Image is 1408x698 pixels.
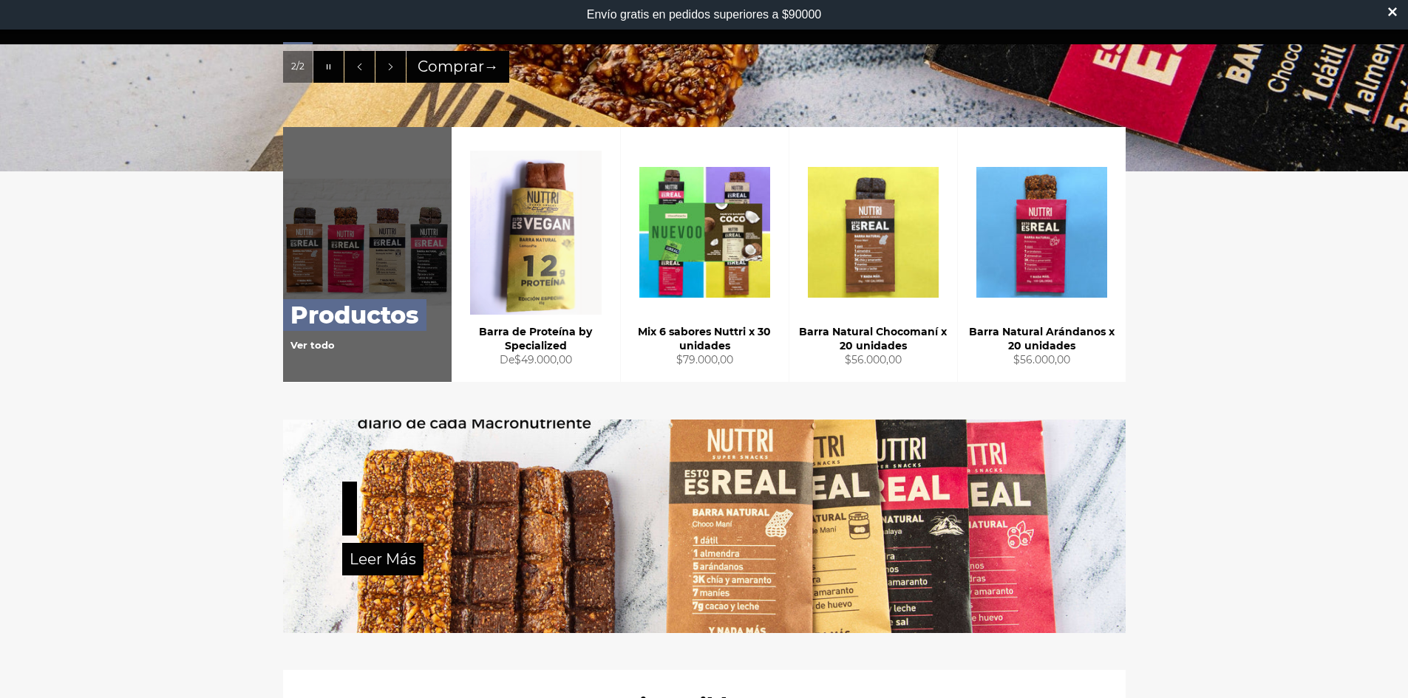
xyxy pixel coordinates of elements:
[313,51,344,83] button: Pausar la presentación
[460,353,611,367] div: De
[789,127,957,383] a: Barra Natural Chocomaní x 20 unidades Barra Natural Chocomaní x 20 unidades $56.000,00
[630,325,779,354] div: Mix 6 sabores Nuttri x 30 unidades
[1013,353,1070,366] span: $56.000,00
[620,127,789,383] a: Mix 6 sabores Nuttri x 30 unidades Mix 6 sabores Nuttri x 30 unidades $79.000,00
[976,167,1107,298] img: Barra Natural Arándanos x 20 unidades
[484,58,499,75] span: →
[407,51,510,83] a: Comprar
[452,127,620,383] a: Barra de Proteína by Specialized Barra de Proteína by Specialized De$49.000,00
[283,51,313,83] div: Diapositiva actual 2
[808,167,939,298] img: Barra Natural Chocomaní x 20 unidades
[460,325,611,354] div: Barra de Proteína by Specialized
[967,325,1116,354] div: Barra Natural Arándanos x 20 unidades
[342,543,424,575] a: Leer Más
[283,127,452,382] a: Productos Ver todo
[514,353,572,366] span: $49.000,00
[344,51,375,83] button: Anterior diapositiva
[957,127,1126,383] a: Barra Natural Arándanos x 20 unidades Barra Natural Arándanos x 20 unidades $56.000,00
[375,51,406,83] button: Siguiente diapositiva
[291,61,305,73] span: 2/2
[845,353,902,366] span: $56.000,00
[676,353,733,366] span: $79.000,00
[290,339,426,352] p: Ver todo
[587,8,822,21] div: Envío gratis en pedidos superiores a $90000
[798,325,948,354] div: Barra Natural Chocomaní x 20 unidades
[639,167,770,298] img: Mix 6 sabores Nuttri x 30 unidades
[283,299,426,331] p: Productos
[470,151,602,315] img: Barra de Proteína by Specialized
